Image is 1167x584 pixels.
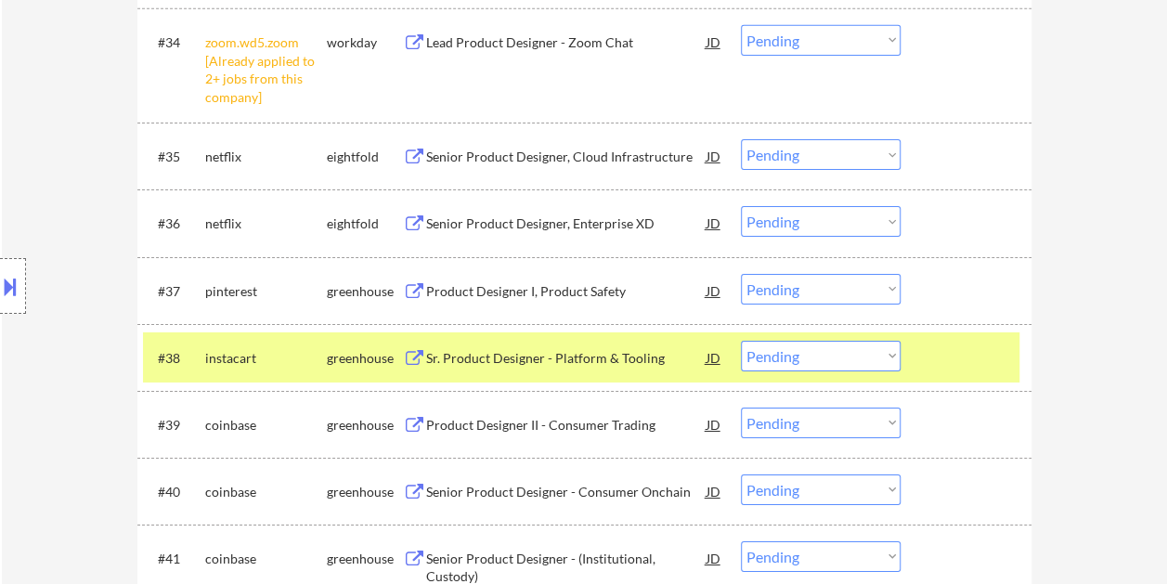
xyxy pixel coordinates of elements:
div: greenhouse [327,349,403,368]
div: Senior Product Designer, Enterprise XD [426,214,707,233]
div: JD [705,139,723,173]
div: coinbase [205,550,327,568]
div: #34 [158,33,190,52]
div: coinbase [205,483,327,501]
div: Sr. Product Designer - Platform & Tooling [426,349,707,368]
div: greenhouse [327,483,403,501]
div: Product Designer I, Product Safety [426,282,707,301]
div: JD [705,206,723,240]
div: greenhouse [327,416,403,435]
div: Product Designer II - Consumer Trading [426,416,707,435]
div: JD [705,474,723,508]
div: zoom.wd5.zoom [Already applied to 2+ jobs from this company] [205,33,327,106]
div: eightfold [327,214,403,233]
div: JD [705,408,723,441]
div: Senior Product Designer - Consumer Onchain [426,483,707,501]
div: workday [327,33,403,52]
div: eightfold [327,148,403,166]
div: JD [705,341,723,374]
div: Lead Product Designer - Zoom Chat [426,33,707,52]
div: Senior Product Designer, Cloud Infrastructure [426,148,707,166]
div: JD [705,25,723,58]
div: greenhouse [327,550,403,568]
div: JD [705,541,723,575]
div: JD [705,274,723,307]
div: greenhouse [327,282,403,301]
div: #41 [158,550,190,568]
div: #40 [158,483,190,501]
